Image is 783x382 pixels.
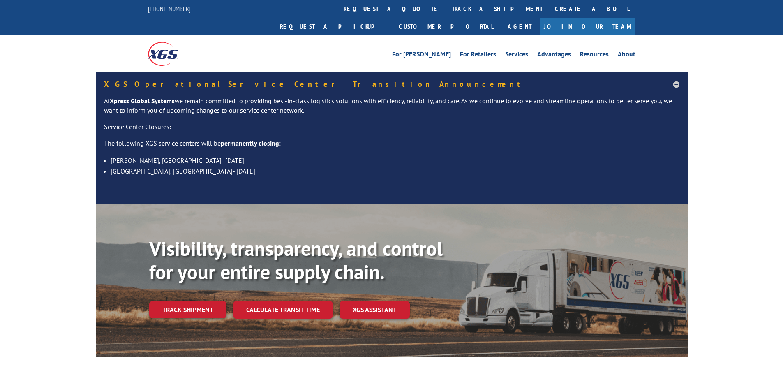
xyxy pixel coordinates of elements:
a: Request a pickup [274,18,393,35]
a: Advantages [537,51,571,60]
p: The following XGS service centers will be : [104,139,679,155]
a: XGS ASSISTANT [340,301,410,319]
a: Resources [580,51,609,60]
a: [PHONE_NUMBER] [148,5,191,13]
strong: permanently closing [221,139,279,147]
p: At we remain committed to providing best-in-class logistics solutions with efficiency, reliabilit... [104,96,679,123]
a: Join Our Team [540,18,635,35]
u: Service Center Closures: [104,123,171,131]
h5: XGS Operational Service Center Transition Announcement [104,81,679,88]
b: Visibility, transparency, and control for your entire supply chain. [149,236,443,285]
a: Track shipment [149,301,226,318]
a: Customer Portal [393,18,499,35]
a: Agent [499,18,540,35]
a: For Retailers [460,51,496,60]
a: For [PERSON_NAME] [392,51,451,60]
li: [GEOGRAPHIC_DATA], [GEOGRAPHIC_DATA]- [DATE] [111,166,679,176]
strong: Xpress Global Systems [110,97,175,105]
a: About [618,51,635,60]
a: Calculate transit time [233,301,333,319]
li: [PERSON_NAME], [GEOGRAPHIC_DATA]- [DATE] [111,155,679,166]
a: Services [505,51,528,60]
